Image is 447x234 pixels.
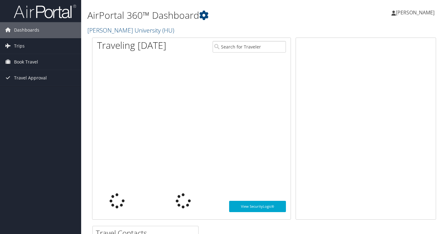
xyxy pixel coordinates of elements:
input: Search for Traveler [213,41,286,53]
span: Trips [14,38,25,54]
span: Book Travel [14,54,38,70]
h1: AirPortal 360™ Dashboard [87,9,323,22]
a: [PERSON_NAME] [391,3,441,22]
a: [PERSON_NAME] University (HU) [87,26,176,34]
span: [PERSON_NAME] [396,9,435,16]
h1: Traveling [DATE] [97,39,166,52]
span: Travel Approval [14,70,47,86]
span: Dashboards [14,22,39,38]
img: airportal-logo.png [14,4,76,19]
a: View SecurityLogic® [229,201,286,212]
